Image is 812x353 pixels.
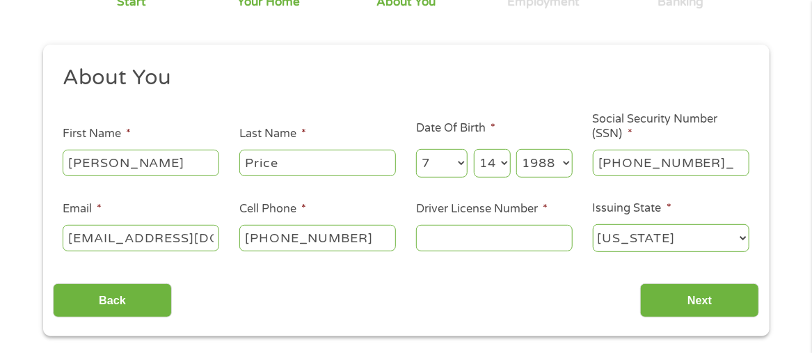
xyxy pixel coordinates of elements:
label: First Name [63,127,131,141]
input: 078-05-1120 [593,150,749,176]
input: Next [640,283,759,317]
input: Back [53,283,172,317]
input: (541) 754-3010 [239,225,396,251]
label: Date Of Birth [416,121,495,136]
input: Smith [239,150,396,176]
input: John [63,150,219,176]
label: Driver License Number [416,202,548,217]
label: Last Name [239,127,306,141]
label: Cell Phone [239,202,306,217]
input: john@gmail.com [63,225,219,251]
label: Issuing State [593,201,671,216]
label: Email [63,202,102,217]
h2: About You [63,64,739,92]
label: Social Security Number (SSN) [593,112,749,141]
